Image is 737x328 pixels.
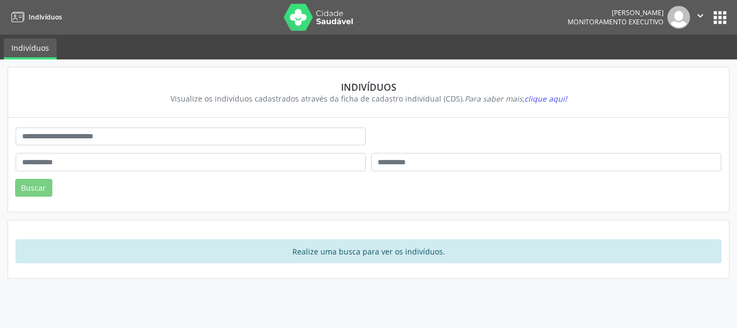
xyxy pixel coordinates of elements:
[568,17,664,26] span: Monitoramento Executivo
[694,10,706,22] i: 
[8,8,62,26] a: Indivíduos
[711,8,729,27] button: apps
[23,81,714,93] div: Indivíduos
[568,8,664,17] div: [PERSON_NAME]
[465,93,567,104] i: Para saber mais,
[15,179,52,197] button: Buscar
[23,93,714,104] div: Visualize os indivíduos cadastrados através da ficha de cadastro individual (CDS).
[16,239,721,263] div: Realize uma busca para ver os indivíduos.
[524,93,567,104] span: clique aqui!
[29,12,62,22] span: Indivíduos
[690,6,711,29] button: 
[667,6,690,29] img: img
[4,38,57,59] a: Indivíduos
